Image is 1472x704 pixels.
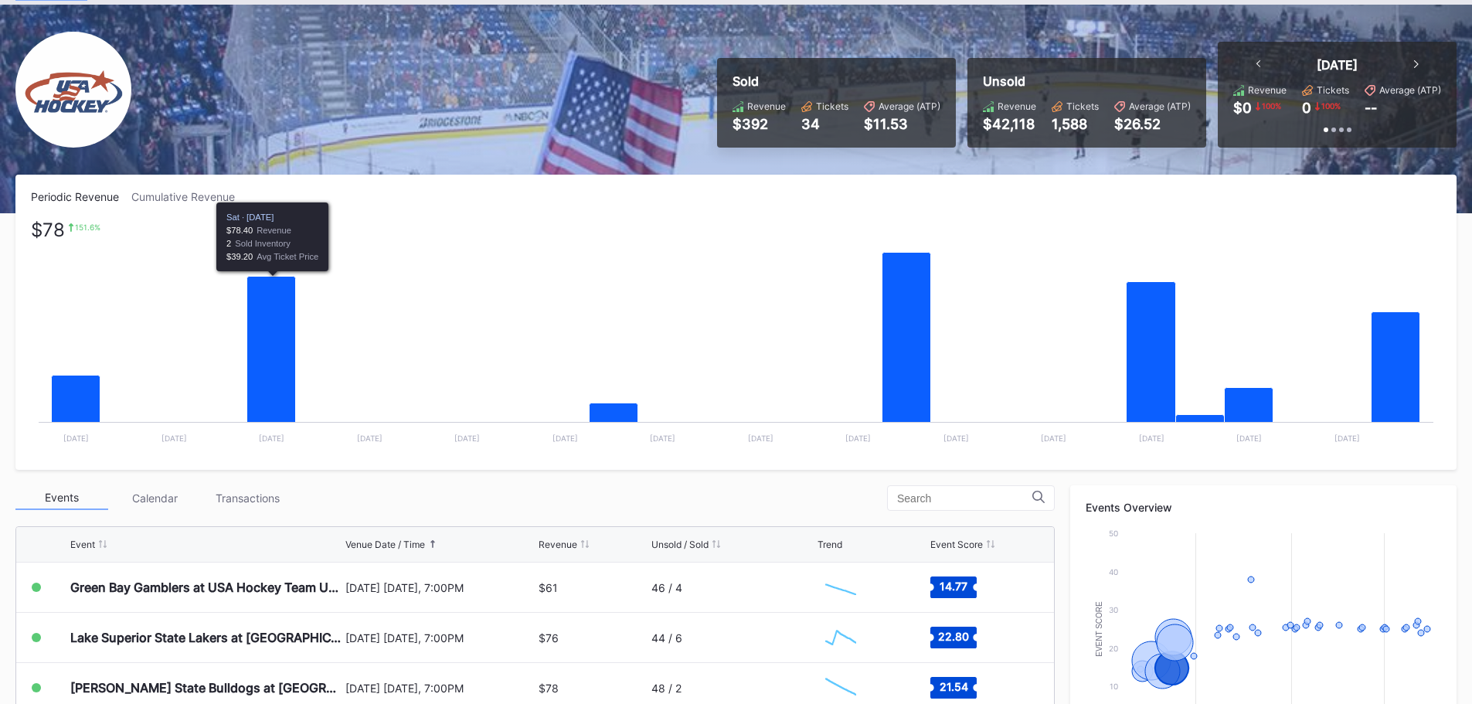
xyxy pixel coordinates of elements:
[259,434,284,443] text: [DATE]
[1095,601,1103,657] text: Event Score
[201,486,294,510] div: Transactions
[31,223,1441,454] svg: Chart title
[70,580,342,595] div: Green Bay Gamblers at USA Hockey Team U-17
[733,116,786,132] div: $392
[1110,682,1118,691] text: 10
[864,116,940,132] div: $11.53
[938,630,969,643] text: 22.80
[650,434,675,443] text: [DATE]
[930,539,983,550] div: Event Score
[1109,605,1118,614] text: 30
[845,434,871,443] text: [DATE]
[939,680,967,693] text: 21.54
[454,434,480,443] text: [DATE]
[733,73,940,89] div: Sold
[879,100,940,112] div: Average (ATP)
[1086,501,1441,514] div: Events Overview
[998,100,1036,112] div: Revenue
[1302,100,1311,116] div: 0
[1334,434,1360,443] text: [DATE]
[1052,116,1099,132] div: 1,588
[75,223,100,232] div: 151.6 %
[818,568,864,607] svg: Chart title
[539,631,559,644] div: $76
[1317,84,1349,96] div: Tickets
[1236,434,1262,443] text: [DATE]
[1233,100,1252,116] div: $0
[1317,57,1358,73] div: [DATE]
[1320,100,1342,112] div: 100 %
[70,680,342,695] div: [PERSON_NAME] State Bulldogs at [GEOGRAPHIC_DATA] Hockey NTDP U-18
[1260,100,1283,112] div: 100 %
[63,434,89,443] text: [DATE]
[983,73,1191,89] div: Unsold
[1379,84,1441,96] div: Average (ATP)
[15,32,131,148] img: USA_Hockey_Secondary.png
[1139,434,1164,443] text: [DATE]
[1248,84,1287,96] div: Revenue
[1109,644,1118,653] text: 20
[943,434,969,443] text: [DATE]
[345,539,425,550] div: Venue Date / Time
[539,539,577,550] div: Revenue
[651,631,682,644] div: 44 / 6
[15,486,108,510] div: Events
[940,580,967,593] text: 14.77
[108,486,201,510] div: Calendar
[345,581,535,594] div: [DATE] [DATE], 7:00PM
[70,630,342,645] div: Lake Superior State Lakers at [GEOGRAPHIC_DATA] Hockey NTDP U-18
[1129,100,1191,112] div: Average (ATP)
[345,631,535,644] div: [DATE] [DATE], 7:00PM
[818,539,842,550] div: Trend
[748,434,773,443] text: [DATE]
[651,539,709,550] div: Unsold / Sold
[1365,100,1377,116] div: --
[539,682,559,695] div: $78
[816,100,848,112] div: Tickets
[161,434,187,443] text: [DATE]
[1066,100,1099,112] div: Tickets
[539,581,558,594] div: $61
[747,100,786,112] div: Revenue
[801,116,848,132] div: 34
[651,682,682,695] div: 48 / 2
[31,190,131,203] div: Periodic Revenue
[70,539,95,550] div: Event
[31,223,65,237] div: $78
[1041,434,1066,443] text: [DATE]
[1109,529,1118,538] text: 50
[1114,116,1191,132] div: $26.52
[1109,567,1118,576] text: 40
[983,116,1036,132] div: $42,118
[897,492,1032,505] input: Search
[345,682,535,695] div: [DATE] [DATE], 7:00PM
[651,581,682,594] div: 46 / 4
[552,434,578,443] text: [DATE]
[818,618,864,657] svg: Chart title
[131,190,247,203] div: Cumulative Revenue
[357,434,382,443] text: [DATE]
